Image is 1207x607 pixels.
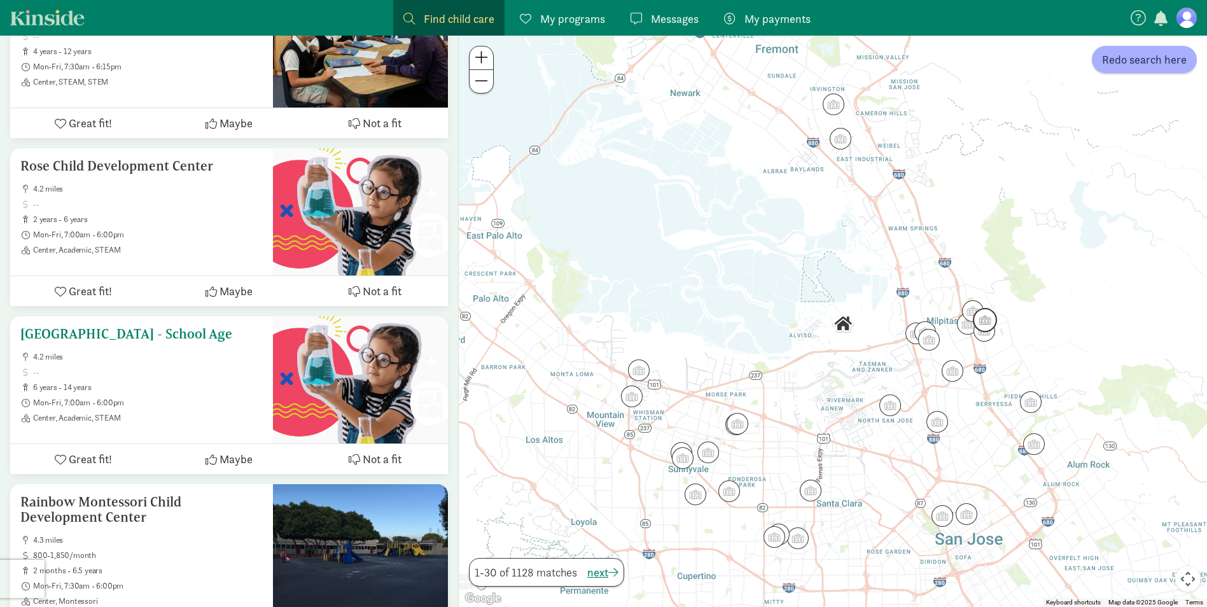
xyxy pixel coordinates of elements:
[69,450,112,468] span: Great fit!
[952,308,984,340] div: Click to see details
[744,10,811,27] span: My payments
[713,475,745,507] div: Click to see details
[937,355,968,387] div: Click to see details
[926,500,958,532] div: Click to see details
[475,564,577,581] span: 1-30 of 1128 matches
[69,115,112,132] span: Great fit!
[33,413,263,423] span: Center, Academic, STEAM
[1015,386,1047,418] div: Click to see details
[10,276,156,306] button: Great fit!
[692,436,724,468] div: Click to see details
[10,108,156,138] button: Great fit!
[33,596,263,606] span: Center, Montessori
[1092,46,1197,73] button: Redo search here
[33,184,263,194] span: 4.2 miles
[20,494,263,525] h5: Rainbow Montessori Child Development Center
[220,115,253,132] span: Maybe
[957,295,989,327] div: Click to see details
[302,444,448,474] button: Not a fit
[10,444,156,474] button: Great fit!
[1102,51,1187,68] span: Redo search here
[33,245,263,255] span: Center, Academic, STEAM
[33,581,263,591] span: Mon-Fri, 7:30am - 6:00pm
[20,158,263,174] h5: Rose Child Development Center
[363,283,401,300] span: Not a fit
[900,317,932,349] div: Click to see details
[968,303,1002,337] div: Click to see details
[616,380,648,412] div: Click to see details
[33,398,263,408] span: Mon-Fri, 7:00am - 6:00pm
[874,389,906,421] div: Click to see details
[220,450,253,468] span: Maybe
[722,408,753,440] div: Click to see details
[818,88,849,120] div: Click to see details
[666,437,697,469] div: Click to see details
[921,406,953,438] div: Click to see details
[782,522,814,554] div: Click to see details
[33,535,263,545] span: 4.3 miles
[587,564,618,581] button: next
[913,324,945,356] div: Click to see details
[795,475,827,506] div: Click to see details
[680,478,711,510] div: Click to see details
[720,408,752,440] div: Click to see details
[363,450,401,468] span: Not a fit
[156,276,302,306] button: Maybe
[33,550,263,561] span: 800-1,850/month
[33,566,263,576] span: 2 months - 6.5 years
[623,354,655,386] div: Click to see details
[302,108,448,138] button: Not a fit
[33,62,263,72] span: Mon-Fri, 7:30am - 6:15pm
[1185,599,1203,606] a: Terms
[651,10,699,27] span: Messages
[909,316,941,348] div: Click to see details
[758,521,790,553] div: Click to see details
[827,308,859,340] div: Click to see details
[10,10,85,25] a: Kinside
[1046,598,1101,607] button: Keyboard shortcuts
[540,10,605,27] span: My programs
[667,442,699,474] div: Click to see details
[1108,599,1178,606] span: Map data ©2025 Google
[1018,428,1050,460] div: Click to see details
[69,283,112,300] span: Great fit!
[363,115,401,132] span: Not a fit
[1175,566,1201,592] button: Map camera controls
[33,230,263,240] span: Mon-Fri, 7:00am - 6:00pm
[424,10,494,27] span: Find child care
[825,123,856,155] div: Click to see details
[220,283,253,300] span: Maybe
[951,498,982,530] div: Click to see details
[33,214,263,225] span: 2 years - 6 years
[462,590,504,607] a: Open this area in Google Maps (opens a new window)
[302,276,448,306] button: Not a fit
[763,519,795,550] div: Click to see details
[33,77,263,87] span: Center, STEAM, STEM
[156,444,302,474] button: Maybe
[462,590,504,607] img: Google
[20,326,263,342] h5: [GEOGRAPHIC_DATA] - School Age
[33,382,263,393] span: 6 years - 14 years
[33,352,263,362] span: 4.2 miles
[33,46,263,57] span: 4 years - 12 years
[156,108,302,138] button: Maybe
